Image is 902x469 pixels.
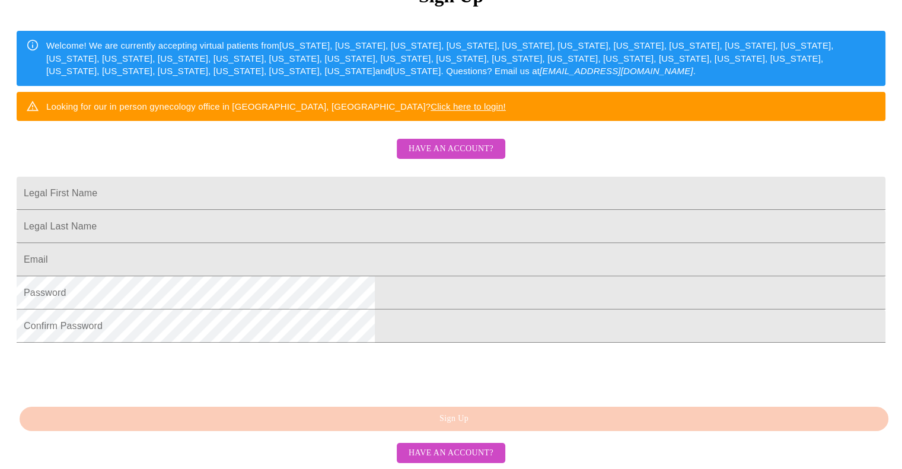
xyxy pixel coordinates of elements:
[540,66,693,76] em: [EMAIL_ADDRESS][DOMAIN_NAME]
[409,142,493,157] span: Have an account?
[46,95,506,117] div: Looking for our in person gynecology office in [GEOGRAPHIC_DATA], [GEOGRAPHIC_DATA]?
[46,34,876,82] div: Welcome! We are currently accepting virtual patients from [US_STATE], [US_STATE], [US_STATE], [US...
[397,443,505,464] button: Have an account?
[394,447,508,457] a: Have an account?
[409,446,493,461] span: Have an account?
[431,101,506,111] a: Click here to login!
[397,139,505,159] button: Have an account?
[17,349,197,395] iframe: reCAPTCHA
[394,152,508,162] a: Have an account?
